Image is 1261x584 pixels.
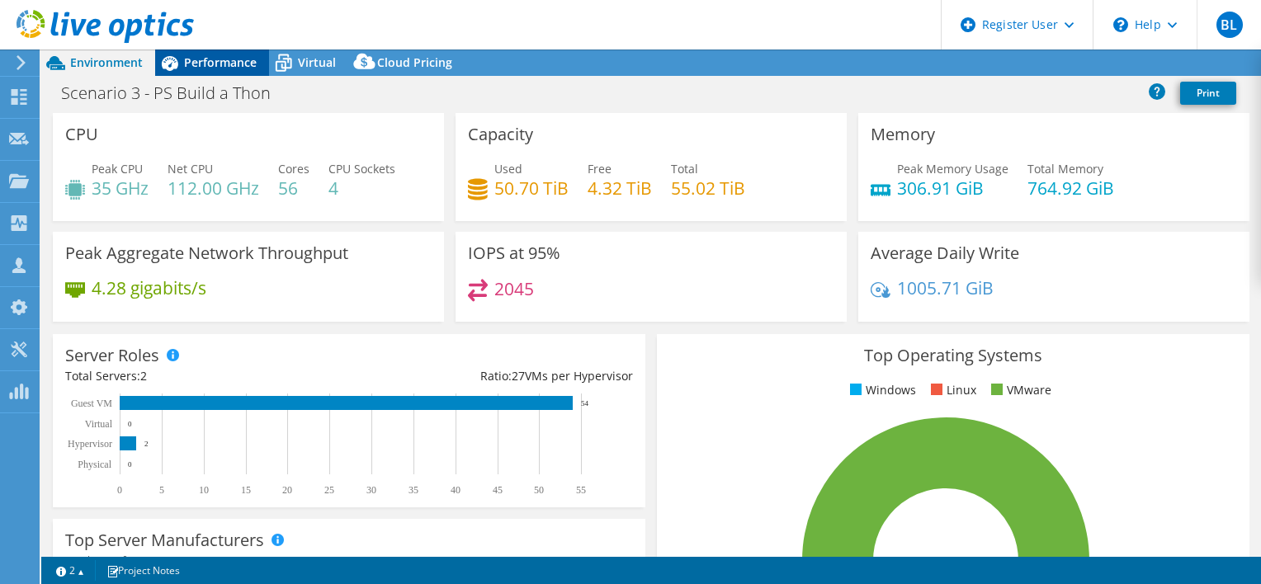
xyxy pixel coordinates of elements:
[117,484,122,496] text: 0
[366,484,376,496] text: 30
[65,552,633,570] h4: Total Manufacturers:
[92,179,149,197] h4: 35 GHz
[588,179,652,197] h4: 4.32 TiB
[68,438,112,450] text: Hypervisor
[927,381,976,399] li: Linux
[282,484,292,496] text: 20
[588,161,612,177] span: Free
[494,179,569,197] h4: 50.70 TiB
[65,244,348,262] h3: Peak Aggregate Network Throughput
[377,54,452,70] span: Cloud Pricing
[278,179,309,197] h4: 56
[278,161,309,177] span: Cores
[70,54,143,70] span: Environment
[987,381,1051,399] li: VMware
[871,125,935,144] h3: Memory
[140,368,147,384] span: 2
[897,279,994,297] h4: 1005.71 GiB
[493,484,503,496] text: 45
[241,484,251,496] text: 15
[92,279,206,297] h4: 4.28 gigabits/s
[65,531,264,549] h3: Top Server Manufacturers
[159,484,164,496] text: 5
[65,367,349,385] div: Total Servers:
[92,161,143,177] span: Peak CPU
[171,553,177,568] span: 1
[184,54,257,70] span: Performance
[85,418,113,430] text: Virtual
[128,420,132,428] text: 0
[95,560,191,581] a: Project Notes
[669,346,1237,365] h3: Top Operating Systems
[897,179,1008,197] h4: 306.91 GiB
[576,484,586,496] text: 55
[324,484,334,496] text: 25
[1180,82,1236,105] a: Print
[71,398,112,409] text: Guest VM
[1113,17,1128,32] svg: \n
[1027,179,1114,197] h4: 764.92 GiB
[349,367,633,385] div: Ratio: VMs per Hypervisor
[671,161,698,177] span: Total
[1027,161,1103,177] span: Total Memory
[1216,12,1243,38] span: BL
[298,54,336,70] span: Virtual
[494,280,534,298] h4: 2045
[512,368,525,384] span: 27
[54,84,296,102] h1: Scenario 3 - PS Build a Thon
[738,554,770,567] tspan: ESXi 8.0
[168,161,213,177] span: Net CPU
[897,161,1008,177] span: Peak Memory Usage
[328,179,395,197] h4: 4
[45,560,96,581] a: 2
[451,484,460,496] text: 40
[65,346,159,365] h3: Server Roles
[494,161,522,177] span: Used
[707,554,738,567] tspan: 100.0%
[144,440,149,448] text: 2
[871,244,1019,262] h3: Average Daily Write
[78,459,111,470] text: Physical
[65,125,98,144] h3: CPU
[846,381,916,399] li: Windows
[328,161,395,177] span: CPU Sockets
[409,484,418,496] text: 35
[128,460,132,469] text: 0
[534,484,544,496] text: 50
[168,179,259,197] h4: 112.00 GHz
[468,244,560,262] h3: IOPS at 95%
[468,125,533,144] h3: Capacity
[581,399,589,407] text: 54
[199,484,209,496] text: 10
[671,179,745,197] h4: 55.02 TiB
